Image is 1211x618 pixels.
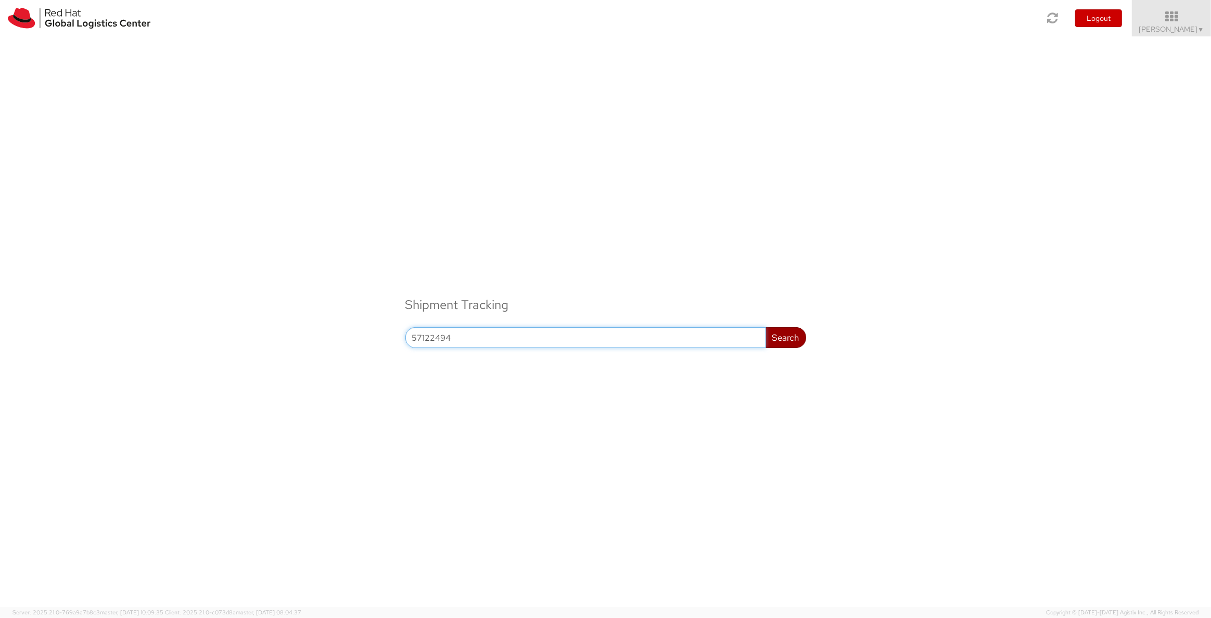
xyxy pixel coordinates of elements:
input: Enter the tracking number or ship request number (at least 4 chars) [405,327,766,348]
span: ▼ [1198,25,1204,34]
button: Logout [1075,9,1122,27]
span: Server: 2025.21.0-769a9a7b8c3 [12,609,163,616]
span: Client: 2025.21.0-c073d8a [165,609,301,616]
span: Copyright © [DATE]-[DATE] Agistix Inc., All Rights Reserved [1046,609,1199,617]
span: master, [DATE] 10:09:35 [100,609,163,616]
button: Search [766,327,806,348]
span: master, [DATE] 08:04:37 [236,609,301,616]
h3: Shipment Tracking [405,282,806,327]
img: rh-logistics-00dfa346123c4ec078e1.svg [8,8,150,29]
span: [PERSON_NAME] [1139,24,1204,34]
